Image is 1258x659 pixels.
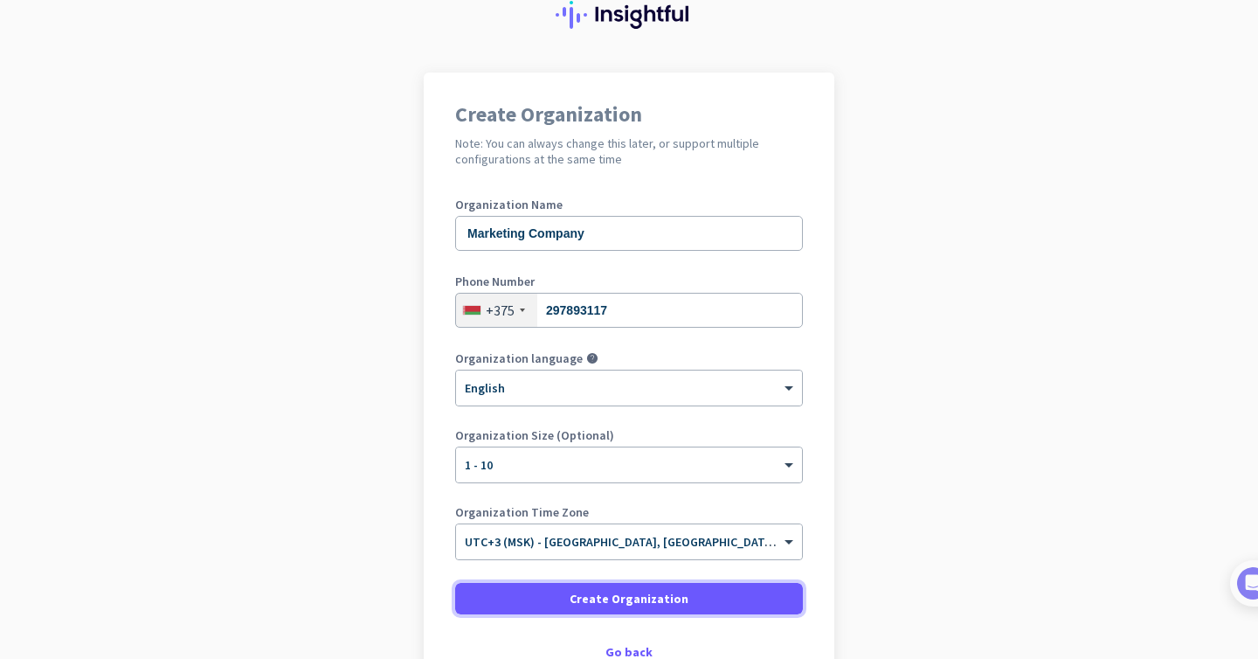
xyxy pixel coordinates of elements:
h2: Note: You can always change this later, or support multiple configurations at the same time [455,135,803,167]
span: Create Organization [570,590,688,607]
div: Go back [455,646,803,658]
label: Organization Name [455,198,803,211]
img: Insightful [556,1,702,29]
button: Create Organization [455,583,803,614]
label: Organization Time Zone [455,506,803,518]
label: Organization Size (Optional) [455,429,803,441]
input: What is the name of your organization? [455,216,803,251]
label: Organization language [455,352,583,364]
input: 152 45-09-11 [455,293,803,328]
h1: Create Organization [455,104,803,125]
div: +375 [486,302,515,319]
label: Phone Number [455,275,803,288]
i: help [586,352,598,364]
